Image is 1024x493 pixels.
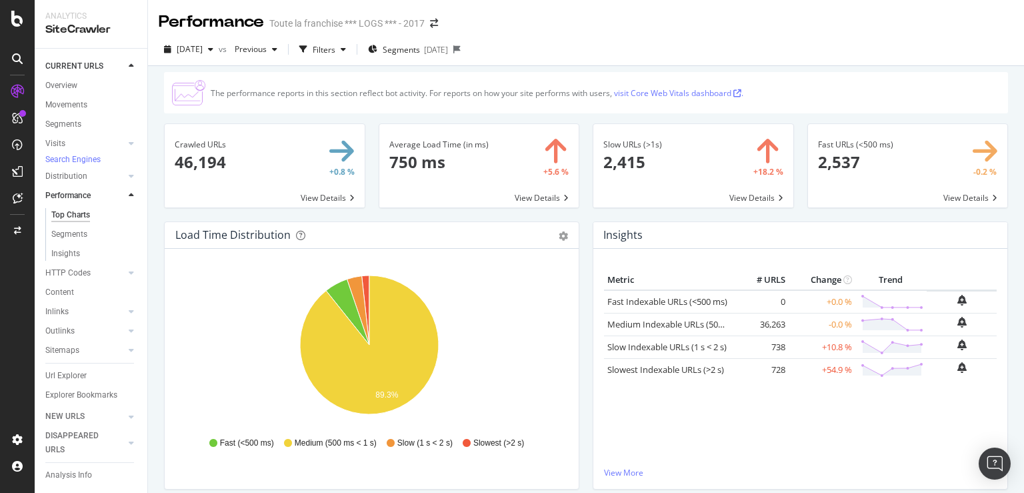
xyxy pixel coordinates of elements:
a: Url Explorer [45,369,138,383]
span: Fast (<500 ms) [220,438,274,449]
td: +0.0 % [789,290,855,314]
div: Open Intercom Messenger [979,448,1011,480]
button: Filters [294,39,351,60]
svg: A chart. [175,270,563,425]
div: Insights [51,247,80,261]
a: Segments [51,227,138,241]
a: NEW URLS [45,410,125,424]
h4: Insights [603,226,643,244]
span: Slowest (>2 s) [473,438,524,449]
div: Analytics [45,11,137,22]
td: 728 [735,358,789,381]
a: Slow Indexable URLs (1 s < 2 s) [607,341,727,353]
div: Search Engines [45,154,101,165]
a: Outlinks [45,324,125,338]
a: CURRENT URLS [45,59,125,73]
div: Performance [159,11,264,33]
a: Sitemaps [45,344,125,358]
span: Previous [229,43,267,55]
div: gear [559,231,568,241]
td: 738 [735,336,789,358]
div: Load Time Distribution [175,228,291,241]
div: Segments [45,117,81,131]
a: Medium Indexable URLs (500 ms < 1 s) [607,318,759,330]
a: Overview [45,79,138,93]
text: 89.3% [375,390,398,400]
div: DISAPPEARED URLS [45,429,113,457]
a: Insights [51,247,138,261]
div: CURRENT URLS [45,59,103,73]
div: bell-plus [957,295,967,306]
a: visit Core Web Vitals dashboard . [614,87,743,99]
td: 36,263 [735,313,789,336]
td: +10.8 % [789,336,855,358]
div: Toute la franchise *** LOGS *** - 2017 [269,17,425,30]
div: Visits [45,137,65,151]
div: Segments [51,227,87,241]
div: SiteCrawler [45,22,137,37]
div: bell-plus [957,340,967,350]
button: [DATE] [159,39,219,60]
div: bell-plus [957,317,967,328]
div: Performance [45,189,91,203]
a: Top Charts [51,208,138,222]
a: View More [604,467,997,478]
div: Filters [313,44,335,55]
a: Visits [45,137,125,151]
th: Trend [855,270,927,290]
button: Segments[DATE] [363,39,453,60]
div: The performance reports in this section reflect bot activity. For reports on how your site perfor... [211,87,743,99]
a: Inlinks [45,305,125,319]
div: HTTP Codes [45,266,91,280]
a: Content [45,286,138,300]
td: +54.9 % [789,358,855,381]
a: Segments [45,117,138,131]
td: -0.0 % [789,313,855,336]
a: Fast Indexable URLs (<500 ms) [607,296,727,308]
td: 0 [735,290,789,314]
div: [DATE] [424,44,448,55]
a: Explorer Bookmarks [45,388,138,402]
a: HTTP Codes [45,266,125,280]
div: Inlinks [45,305,69,319]
div: Content [45,286,74,300]
th: # URLS [735,270,789,290]
div: Movements [45,98,87,112]
a: Search Engines [45,153,114,167]
div: Url Explorer [45,369,87,383]
a: DISAPPEARED URLS [45,429,125,457]
a: Movements [45,98,138,112]
a: Performance [45,189,125,203]
img: CjTTJyXI.png [172,80,205,105]
th: Change [789,270,855,290]
span: Medium (500 ms < 1 s) [295,438,377,449]
div: Sitemaps [45,344,79,358]
div: Top Charts [51,208,90,222]
div: Outlinks [45,324,75,338]
span: vs [219,43,229,55]
div: Overview [45,79,77,93]
span: 2025 Mar. 1st [177,43,203,55]
a: Analysis Info [45,468,138,482]
a: Distribution [45,169,125,183]
th: Metric [604,270,735,290]
span: Slow (1 s < 2 s) [397,438,453,449]
div: arrow-right-arrow-left [430,19,438,28]
button: Previous [229,39,283,60]
div: Analysis Info [45,468,92,482]
div: Distribution [45,169,87,183]
span: Segments [383,44,420,55]
div: Explorer Bookmarks [45,388,117,402]
a: Slowest Indexable URLs (>2 s) [607,364,724,376]
div: NEW URLS [45,410,85,424]
div: bell-plus [957,362,967,373]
